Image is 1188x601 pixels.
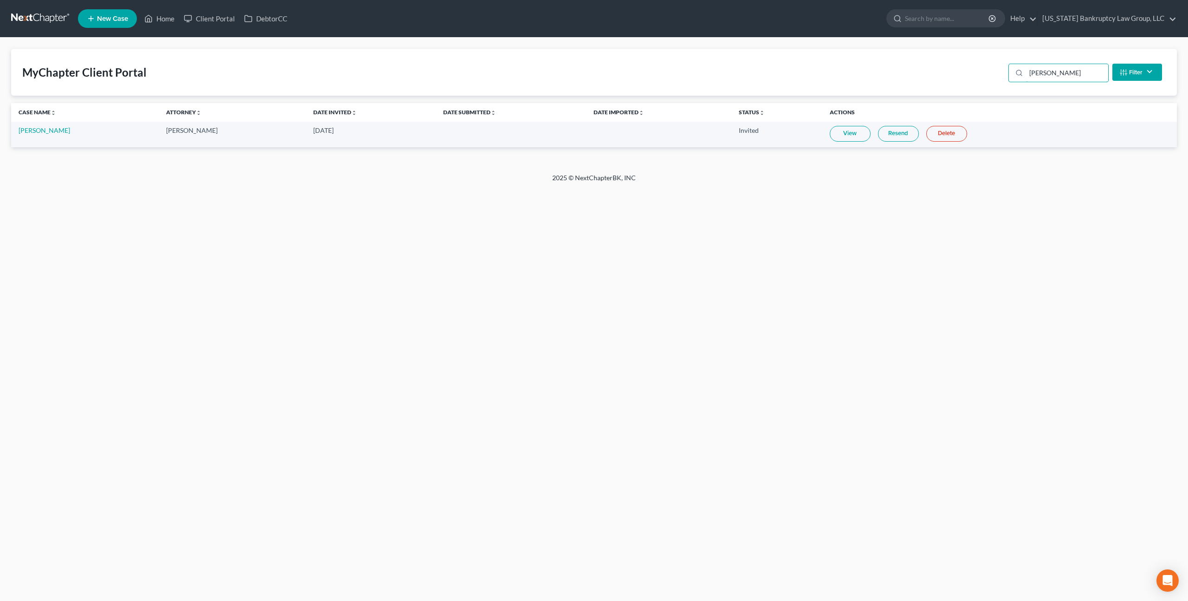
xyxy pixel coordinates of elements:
a: Resend [878,126,919,142]
a: Date Submittedunfold_more [443,109,496,116]
span: [DATE] [313,126,334,134]
div: 2025 © NextChapterBK, INC [329,173,859,190]
i: unfold_more [196,110,201,116]
a: Attorneyunfold_more [166,109,201,116]
i: unfold_more [51,110,56,116]
a: Date Importedunfold_more [594,109,644,116]
div: Open Intercom Messenger [1156,569,1179,592]
td: Invited [731,122,822,147]
a: Case Nameunfold_more [19,109,56,116]
a: [US_STATE] Bankruptcy Law Group, LLC [1038,10,1176,27]
a: Help [1006,10,1037,27]
a: Statusunfold_more [739,109,765,116]
a: Home [140,10,179,27]
i: unfold_more [759,110,765,116]
a: Date Invitedunfold_more [313,109,357,116]
button: Filter [1112,64,1162,81]
a: Client Portal [179,10,239,27]
i: unfold_more [491,110,496,116]
span: New Case [97,15,128,22]
a: View [830,126,871,142]
i: unfold_more [351,110,357,116]
a: Delete [926,126,967,142]
td: [PERSON_NAME] [159,122,306,147]
a: DebtorCC [239,10,292,27]
input: Search... [1026,64,1108,82]
div: MyChapter Client Portal [22,65,147,80]
a: [PERSON_NAME] [19,126,70,134]
i: unfold_more [639,110,644,116]
th: Actions [822,103,1177,122]
input: Search by name... [905,10,990,27]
